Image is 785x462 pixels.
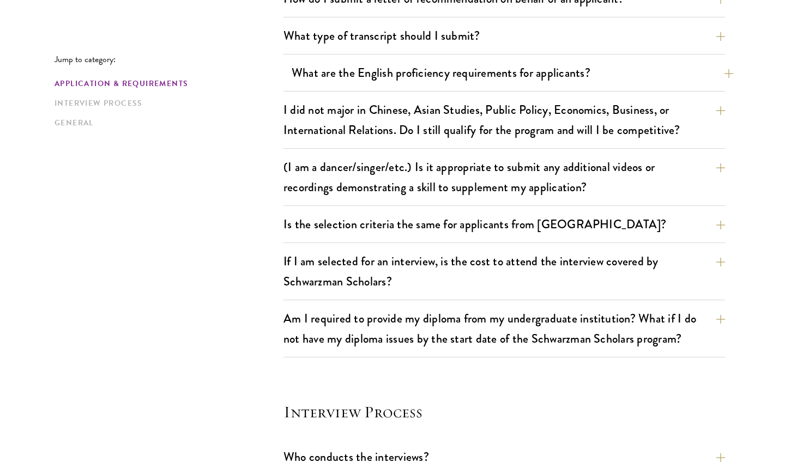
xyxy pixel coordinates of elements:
button: What type of transcript should I submit? [283,23,725,48]
button: I did not major in Chinese, Asian Studies, Public Policy, Economics, Business, or International R... [283,98,725,142]
button: Am I required to provide my diploma from my undergraduate institution? What if I do not have my d... [283,306,725,351]
button: If I am selected for an interview, is the cost to attend the interview covered by Schwarzman Scho... [283,249,725,294]
button: What are the English proficiency requirements for applicants? [292,60,733,85]
a: Application & Requirements [55,78,277,89]
h4: Interview Process [283,401,725,423]
p: Jump to category: [55,54,283,64]
a: General [55,117,277,129]
a: Interview Process [55,98,277,109]
button: Is the selection criteria the same for applicants from [GEOGRAPHIC_DATA]? [283,212,725,236]
button: (I am a dancer/singer/etc.) Is it appropriate to submit any additional videos or recordings demon... [283,155,725,199]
